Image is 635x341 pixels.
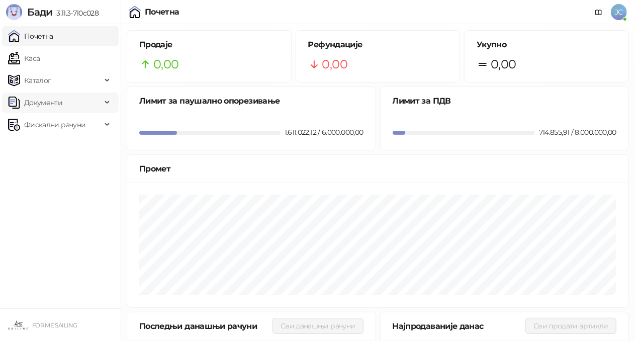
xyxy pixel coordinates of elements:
h5: Продаје [139,39,279,51]
span: 3.11.3-710c028 [52,9,99,18]
div: Последњи данашњи рачуни [139,320,273,332]
div: 714.855,91 / 8.000.000,00 [537,127,618,138]
span: 0,00 [153,55,178,74]
a: Каса [8,48,40,68]
div: Лимит за паушално опорезивање [139,95,364,107]
div: Најпродаваније данас [393,320,526,332]
a: Почетна [8,26,53,46]
h5: Укупно [477,39,616,51]
button: Сви данашњи рачуни [273,318,363,334]
span: JC [611,4,627,20]
button: Сви продати артикли [525,318,616,334]
a: Документација [591,4,607,20]
span: Фискални рачуни [24,115,85,135]
h5: Рефундације [308,39,448,51]
small: FOR ME SAILING [32,322,77,329]
div: 1.611.022,12 / 6.000.000,00 [283,127,366,138]
span: 0,00 [491,55,516,74]
span: Каталог [24,70,51,91]
div: Промет [139,162,616,175]
span: 0,00 [322,55,347,74]
div: Почетна [145,8,179,16]
span: Документи [24,93,62,113]
img: Logo [6,4,22,20]
span: Бади [27,6,52,18]
img: 64x64-companyLogo-9ee8a3d5-cff1-491e-b183-4ae94898845c.jpeg [8,315,28,335]
div: Лимит за ПДВ [393,95,617,107]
